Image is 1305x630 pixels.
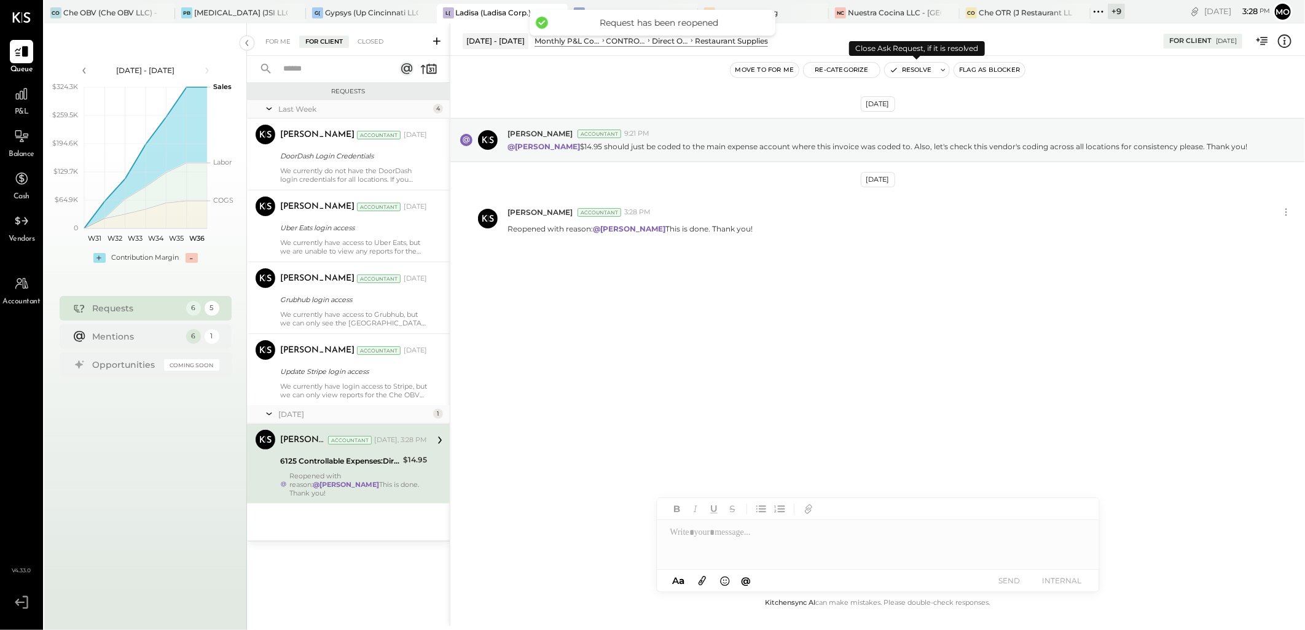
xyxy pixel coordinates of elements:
div: + 9 [1108,4,1125,19]
div: 6125 Controllable Expenses:Direct Operating Expenses:Restaurant Supplies [280,455,399,467]
div: For Client [1169,36,1212,46]
div: [DATE] - [DATE] [93,65,198,76]
span: Accountant [3,297,41,308]
a: Queue [1,40,42,76]
div: We currently have access to Grubhub, but we can only see the [GEOGRAPHIC_DATA] location. We are u... [280,310,427,327]
button: Flag as Blocker [954,63,1025,77]
text: $64.9K [55,195,78,204]
div: Che OTR (J Restaurant LLC) - Ignite [979,7,1072,18]
text: Labor [213,158,232,166]
div: [DATE] [1216,37,1237,45]
div: L( [443,7,454,18]
div: Update Stripe login access [280,365,423,378]
button: Bold [669,501,685,517]
div: Restaurant Supplies [695,36,768,46]
div: [DATE] [1204,6,1270,17]
div: Accountant [328,436,372,445]
p: $14.95 should just be coded to the main expense account where this invoice was coded to. Also, le... [507,141,1247,152]
div: [DATE] - [DATE] [463,33,528,49]
div: [DATE], 3:28 PM [374,435,427,445]
text: $259.5K [52,111,78,119]
span: Cash [14,192,29,203]
span: 3:28 PM [624,208,651,217]
div: Last Week [278,104,430,114]
text: W34 [148,234,164,243]
div: Mentions [93,330,180,343]
div: [DATE] [404,202,427,212]
div: We currently do not have the DoorDash login credentials for all locations. If you could provide t... [280,166,427,184]
div: Close Ask Request, if it is resolved [849,41,985,56]
text: $194.6K [52,139,78,147]
div: [DATE] [404,274,427,284]
text: W35 [169,234,184,243]
button: INTERNAL [1038,572,1087,589]
text: W33 [128,234,143,243]
span: 9:21 PM [624,129,649,139]
div: Uber Eats login access [280,222,423,234]
a: Accountant [1,272,42,308]
span: [PERSON_NAME] [507,207,573,217]
button: Italic [688,501,703,517]
div: Coming Soon [164,359,219,371]
div: Request has been reopened [554,17,763,28]
text: 0 [74,224,78,232]
strong: @[PERSON_NAME] [313,480,379,489]
div: Closed [351,36,390,48]
div: [DATE] [861,172,895,187]
button: @ [737,573,754,588]
div: 1 [433,409,443,419]
span: [PERSON_NAME] [507,128,573,139]
div: Contribution Margin [112,253,179,263]
div: Accountant [357,131,401,139]
button: Re-Categorize [804,63,880,77]
div: [PERSON_NAME] [280,129,355,141]
a: Cash [1,167,42,203]
div: + [93,253,106,263]
div: copy link [1189,5,1201,18]
text: COGS [213,196,233,204]
text: $324.3K [52,82,78,91]
div: 5 [205,301,219,316]
text: Sales [213,82,232,91]
div: Big Top Brewing [717,7,778,18]
div: TB [574,7,585,18]
div: Direct Operating Expenses [652,36,689,46]
div: 1 [205,329,219,344]
p: Reopened with reason: This is done. Thank you! [507,224,753,234]
span: Balance [9,149,34,160]
div: [DATE] [404,346,427,356]
strong: @[PERSON_NAME] [507,142,580,151]
div: Accountant [578,130,621,138]
div: 6 [186,301,201,316]
div: Monthly P&L Comparison [535,36,600,46]
span: P&L [15,107,29,118]
div: [PERSON_NAME] [280,201,355,213]
div: Accountant [357,346,401,355]
button: Aa [669,574,689,588]
button: Move to for me [731,63,799,77]
div: For Me [259,36,297,48]
div: BT [704,7,715,18]
div: DoorDash Login Credentials [280,150,423,162]
div: Accountant [357,274,401,283]
div: NC [835,7,846,18]
div: Requests [93,302,180,314]
div: For Client [299,36,349,48]
strong: @[PERSON_NAME] [593,224,665,233]
div: 6 [186,329,201,344]
div: [DATE] [278,409,430,419]
div: Accountant [357,203,401,211]
button: Unordered List [753,501,769,517]
div: [MEDICAL_DATA] (JSI LLC) - Ignite [194,7,288,18]
div: G( [312,7,323,18]
button: Mo [1273,2,1293,21]
button: Underline [706,501,722,517]
div: [DATE] [404,130,427,140]
div: Grubhub login access [280,294,423,306]
div: We currently have login access to Stripe, but we can only view reports for the Che OBV location. ... [280,382,427,399]
button: Resolve [885,63,936,77]
span: a [679,575,684,586]
button: Add URL [801,501,817,517]
div: [PERSON_NAME] [280,273,355,285]
div: We currently have access to Uber Eats, but we are unable to view any reports for the various loca... [280,238,427,255]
